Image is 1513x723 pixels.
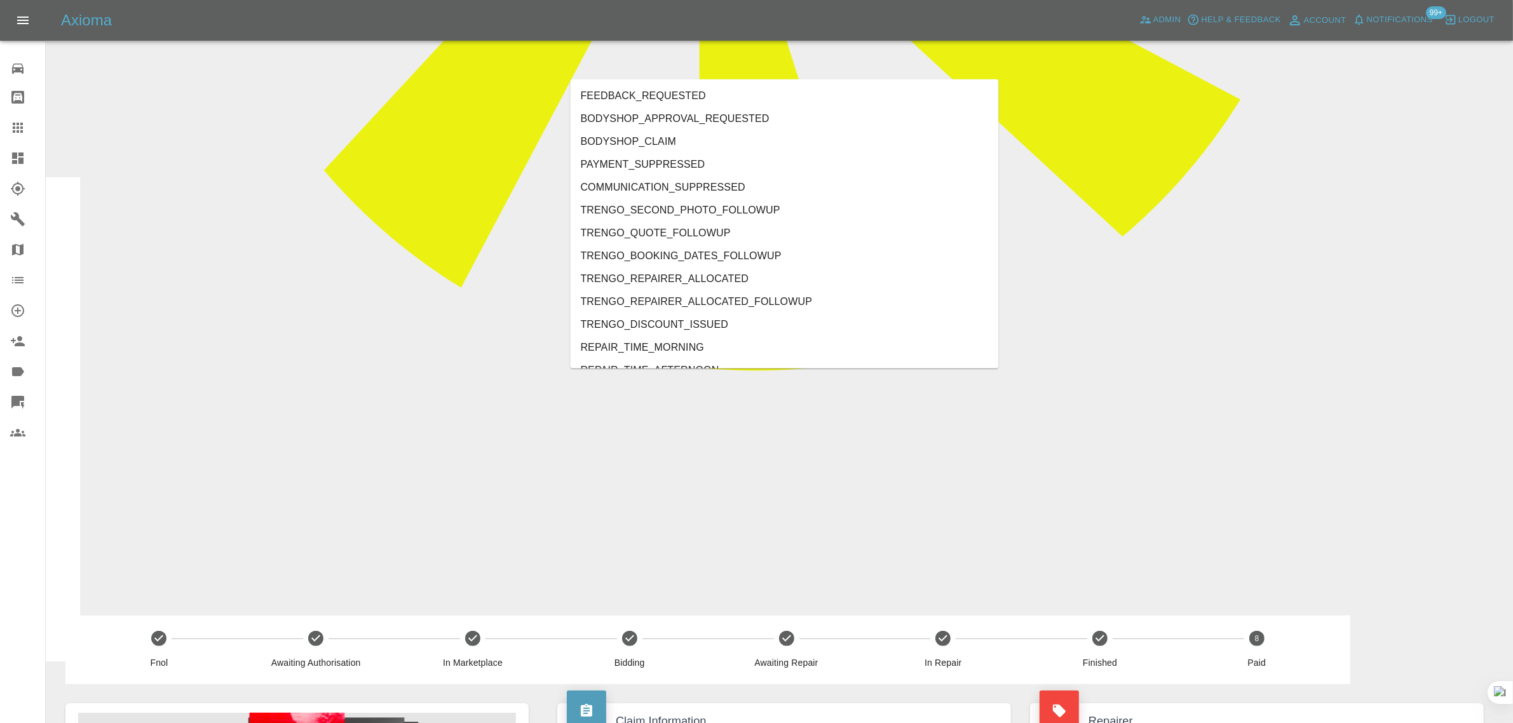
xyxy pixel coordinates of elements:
[713,656,860,669] span: Awaiting Repair
[1027,656,1174,669] span: Finished
[571,290,999,313] li: TRENGO_REPAIRER_ALLOCATED_FOLLOWUP
[571,107,999,130] li: BODYSHOP_APPROVAL_REQUESTED
[571,222,999,245] li: TRENGO_QUOTE_FOLLOWUP
[400,656,546,669] span: In Marketplace
[571,313,999,336] li: TRENGO_DISCOUNT_ISSUED
[243,656,390,669] span: Awaiting Authorisation
[870,656,1017,669] span: In Repair
[571,84,999,107] li: FEEDBACK_REQUESTED
[571,267,999,290] li: TRENGO_REPAIRER_ALLOCATED
[571,199,999,222] li: TRENGO_SECOND_PHOTO_FOLLOWUP
[571,245,999,267] li: TRENGO_BOOKING_DATES_FOLLOWUP
[571,153,999,176] li: PAYMENT_SUPPRESSED
[571,176,999,199] li: COMMUNICATION_SUPPRESSED
[571,359,999,382] li: REPAIR_TIME_AFTERNOON
[1255,634,1259,643] text: 8
[571,336,999,359] li: REPAIR_TIME_MORNING
[571,130,999,153] li: BODYSHOP_CLAIM
[86,656,233,669] span: Fnol
[556,656,703,669] span: Bidding
[1183,656,1330,669] span: Paid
